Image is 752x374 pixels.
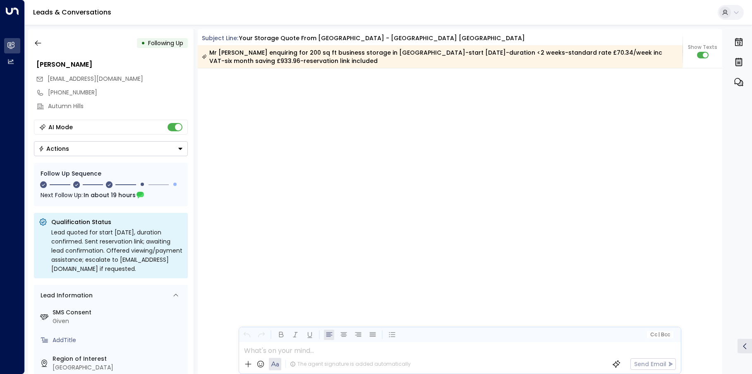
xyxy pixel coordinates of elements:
div: AI Mode [48,123,73,131]
div: Given [53,317,184,326]
p: Qualification Status [51,218,183,226]
span: Show Texts [688,43,717,51]
span: | [658,332,660,338]
div: AddTitle [53,336,184,345]
span: [EMAIL_ADDRESS][DOMAIN_NAME] [48,75,143,83]
div: The agent signature is added automatically [290,360,411,368]
div: Lead quoted for start [DATE], duration confirmed. Sent reservation link; awaiting lead confirmati... [51,228,183,273]
a: Leads & Conversations [33,7,111,17]
div: • [141,36,145,51]
div: Next Follow Up: [41,191,181,200]
div: Button group with a nested menu [34,141,188,156]
button: Cc|Bcc [647,331,673,339]
span: In about 19 hours [84,191,136,200]
div: Autumn Hills [48,102,188,111]
label: Region of Interest [53,355,184,363]
div: Lead Information [38,291,93,300]
label: SMS Consent [53,308,184,317]
span: Subject Line: [202,34,238,42]
div: [GEOGRAPHIC_DATA] [53,363,184,372]
span: Cc Bcc [650,332,670,338]
button: Undo [242,330,252,340]
button: Actions [34,141,188,156]
div: Your storage quote from [GEOGRAPHIC_DATA] - [GEOGRAPHIC_DATA] [GEOGRAPHIC_DATA] [239,34,525,43]
div: Mr [PERSON_NAME] enquiring for 200 sq ft business storage in [GEOGRAPHIC_DATA]-start [DATE]-durat... [202,48,678,65]
div: Follow Up Sequence [41,169,181,178]
span: Following Up [148,39,183,47]
div: [PHONE_NUMBER] [48,88,188,97]
span: sales@autumnhills.co.uk [48,75,143,83]
button: Redo [256,330,266,340]
div: Actions [38,145,69,152]
div: [PERSON_NAME] [36,60,188,70]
